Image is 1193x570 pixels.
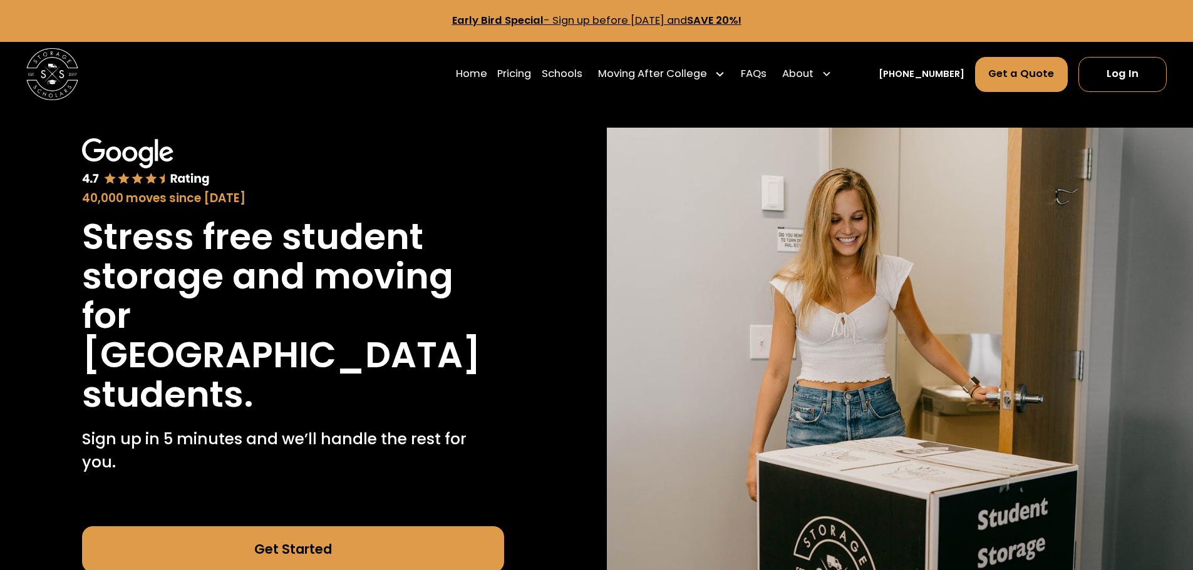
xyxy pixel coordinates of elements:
[82,217,504,335] h1: Stress free student storage and moving for
[879,68,964,81] a: [PHONE_NUMBER]
[1078,57,1167,92] a: Log In
[975,57,1068,92] a: Get a Quote
[82,375,254,414] h1: students.
[82,138,210,187] img: Google 4.7 star rating
[82,427,504,474] p: Sign up in 5 minutes and we’ll handle the rest for you.
[687,13,741,28] strong: SAVE 20%!
[593,56,731,92] div: Moving After College
[741,56,767,92] a: FAQs
[26,48,78,100] img: Storage Scholars main logo
[497,56,531,92] a: Pricing
[456,56,487,92] a: Home
[782,66,813,82] div: About
[452,13,741,28] a: Early Bird Special- Sign up before [DATE] andSAVE 20%!
[452,13,544,28] strong: Early Bird Special
[777,56,837,92] div: About
[82,335,481,375] h1: [GEOGRAPHIC_DATA]
[542,56,582,92] a: Schools
[598,66,707,82] div: Moving After College
[82,190,504,207] div: 40,000 moves since [DATE]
